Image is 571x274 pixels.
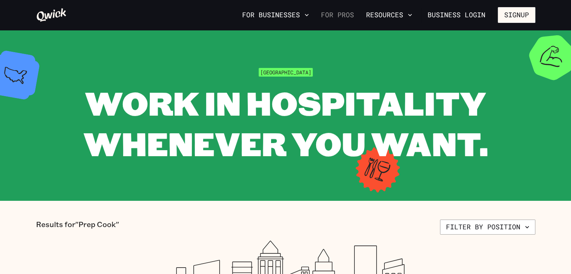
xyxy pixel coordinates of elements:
span: [GEOGRAPHIC_DATA] [259,68,313,77]
button: For Businesses [239,9,312,21]
a: For Pros [318,9,357,21]
a: Business Login [421,7,492,23]
button: Filter by position [440,220,535,235]
span: WORK IN HOSPITALITY WHENEVER YOU WANT. [83,81,488,165]
button: Resources [363,9,415,21]
button: Signup [498,7,535,23]
p: Results for "Prep Cook" [36,220,119,235]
